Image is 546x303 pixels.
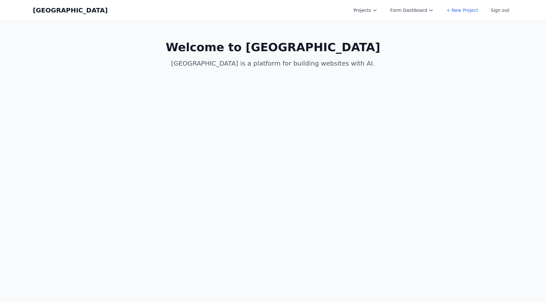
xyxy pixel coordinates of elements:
[350,4,381,16] button: Projects
[150,41,396,54] h1: Welcome to [GEOGRAPHIC_DATA]
[487,4,513,16] button: Sign out
[443,4,482,16] a: + New Project
[150,59,396,68] p: [GEOGRAPHIC_DATA] is a platform for building websites with AI.
[33,6,108,15] a: [GEOGRAPHIC_DATA]
[386,4,437,16] button: Form Dashboard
